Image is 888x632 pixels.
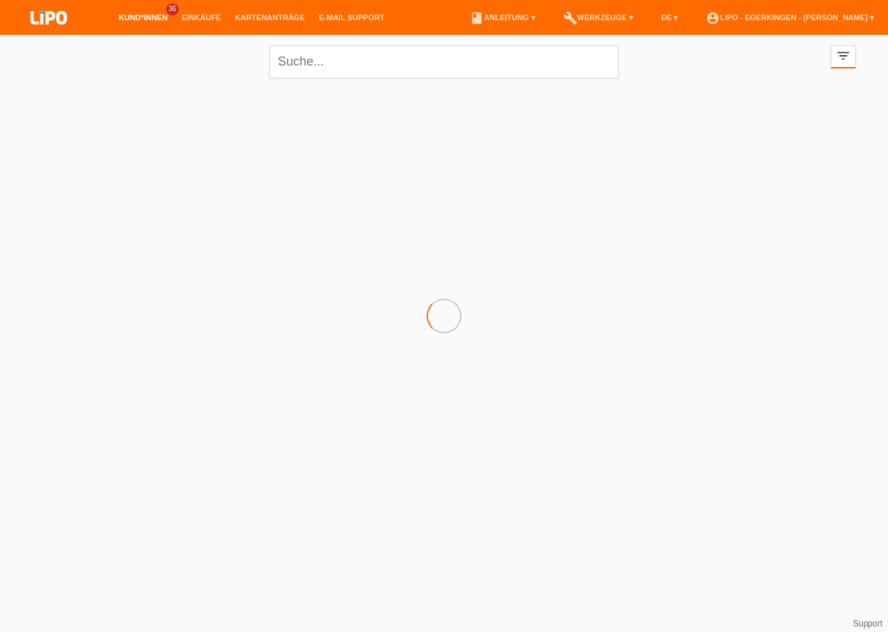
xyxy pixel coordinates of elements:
[269,45,619,78] input: Suche...
[699,13,881,22] a: account_circleLIPO - Egerkingen - [PERSON_NAME] ▾
[166,3,179,15] span: 36
[228,13,312,22] a: Kartenanträge
[563,11,577,25] i: build
[463,13,542,22] a: bookAnleitung ▾
[312,13,392,22] a: E-Mail Support
[112,13,175,22] a: Kund*innen
[706,11,720,25] i: account_circle
[654,13,685,22] a: DE ▾
[853,619,882,629] a: Support
[470,11,484,25] i: book
[14,29,84,39] a: LIPO pay
[836,48,851,63] i: filter_list
[175,13,228,22] a: Einkäufe
[556,13,641,22] a: buildWerkzeuge ▾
